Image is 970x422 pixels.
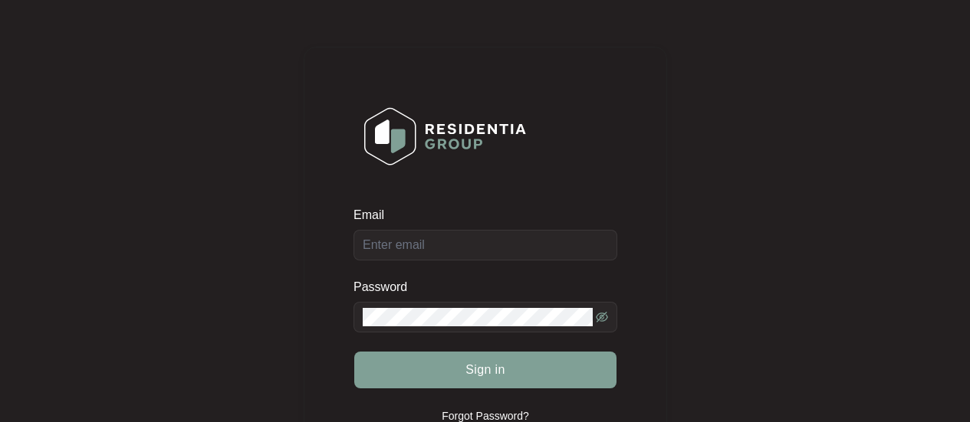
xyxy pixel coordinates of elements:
[465,361,505,379] span: Sign in
[353,208,395,223] label: Email
[363,308,593,326] input: Password
[354,352,617,388] button: Sign in
[596,311,608,323] span: eye-invisible
[354,97,536,175] img: Login Logo
[353,280,419,295] label: Password
[353,230,617,260] input: Email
